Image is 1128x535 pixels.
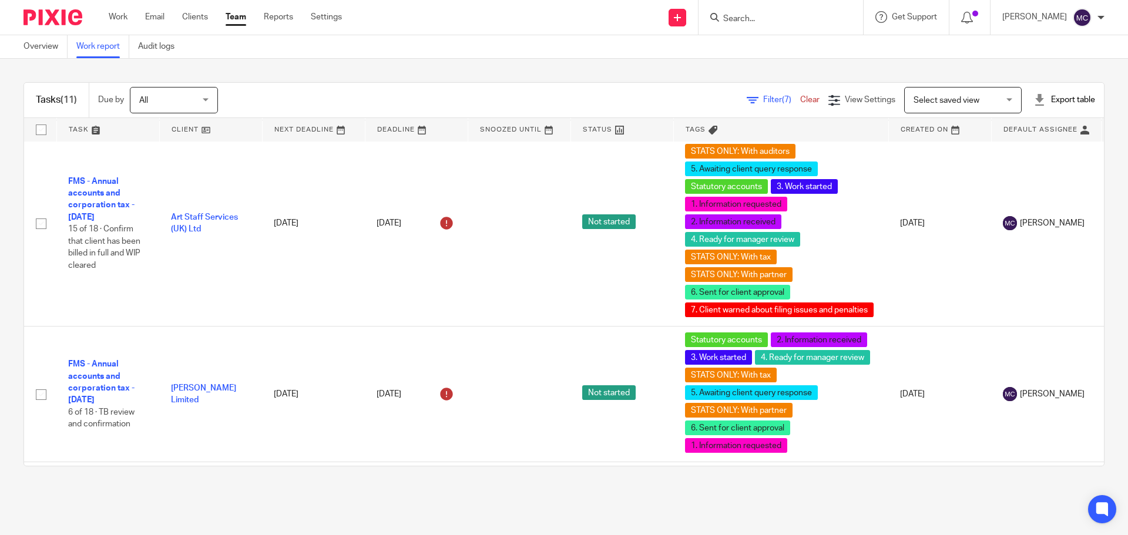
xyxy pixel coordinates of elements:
[68,177,135,221] a: FMS - Annual accounts and corporation tax - [DATE]
[23,35,68,58] a: Overview
[1073,8,1092,27] img: svg%3E
[685,267,793,282] span: STATS ONLY: With partner
[685,403,793,418] span: STATS ONLY: With partner
[138,35,183,58] a: Audit logs
[685,161,818,176] span: 5. Awaiting client query response
[171,213,238,233] a: Art Staff Services (UK) Ltd
[782,96,791,104] span: (7)
[685,179,768,194] span: Statutory accounts
[686,126,706,133] span: Tags
[685,368,777,382] span: STATS ONLY: With tax
[722,14,828,25] input: Search
[685,350,752,365] span: 3. Work started
[1002,11,1067,23] p: [PERSON_NAME]
[685,302,874,317] span: 7. Client warned about filing issues and penalties
[582,214,636,229] span: Not started
[264,11,293,23] a: Reports
[311,11,342,23] a: Settings
[771,179,838,194] span: 3. Work started
[68,360,135,404] a: FMS - Annual accounts and corporation tax - [DATE]
[68,225,140,270] span: 15 of 18 · Confirm that client has been billed in full and WIP cleared
[68,408,135,429] span: 6 of 18 · TB review and confirmation
[685,232,800,247] span: 4. Ready for manager review
[377,214,456,233] div: [DATE]
[262,120,365,327] td: [DATE]
[685,197,787,211] span: 1. Information requested
[763,96,800,104] span: Filter
[845,96,895,104] span: View Settings
[36,94,77,106] h1: Tasks
[888,327,991,462] td: [DATE]
[888,120,991,327] td: [DATE]
[685,144,795,159] span: STATS ONLY: With auditors
[755,350,870,365] span: 4. Ready for manager review
[76,35,129,58] a: Work report
[61,95,77,105] span: (11)
[685,214,781,229] span: 2. Information received
[685,438,787,453] span: 1. Information requested
[145,11,164,23] a: Email
[892,13,937,21] span: Get Support
[1003,216,1017,230] img: svg%3E
[1020,217,1085,229] span: [PERSON_NAME]
[685,385,818,400] span: 5. Awaiting client query response
[582,385,636,400] span: Not started
[685,420,790,435] span: 6. Sent for client approval
[800,96,820,104] a: Clear
[771,332,867,347] span: 2. Information received
[1033,94,1095,106] div: Export table
[1003,387,1017,401] img: svg%3E
[182,11,208,23] a: Clients
[377,385,456,403] div: [DATE]
[914,96,979,105] span: Select saved view
[109,11,127,23] a: Work
[98,94,124,106] p: Due by
[685,332,768,347] span: Statutory accounts
[23,9,82,25] img: Pixie
[171,384,236,404] a: [PERSON_NAME] Limited
[1020,388,1085,400] span: [PERSON_NAME]
[262,327,365,462] td: [DATE]
[139,96,148,105] span: All
[685,285,790,300] span: 6. Sent for client approval
[685,250,777,264] span: STATS ONLY: With tax
[226,11,246,23] a: Team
